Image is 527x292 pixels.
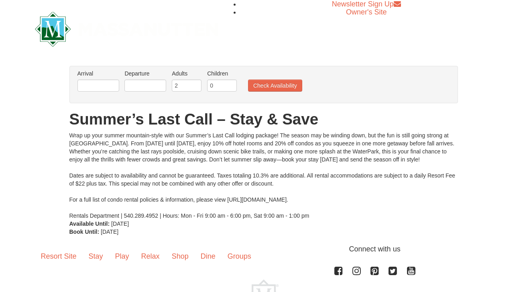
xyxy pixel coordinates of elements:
[207,69,237,78] label: Children
[166,244,195,269] a: Shop
[109,244,135,269] a: Play
[35,12,219,47] img: Massanutten Resort Logo
[69,131,458,220] div: Wrap up your summer mountain-style with our Summer’s Last Call lodging package! The season may be...
[135,244,166,269] a: Relax
[124,69,166,78] label: Departure
[69,229,100,235] strong: Book Until:
[35,18,219,37] a: Massanutten Resort
[69,111,458,127] h1: Summer’s Last Call – Stay & Save
[83,244,109,269] a: Stay
[222,244,257,269] a: Groups
[248,80,302,92] button: Check Availability
[77,69,119,78] label: Arrival
[195,244,222,269] a: Dine
[111,221,129,227] span: [DATE]
[101,229,118,235] span: [DATE]
[69,221,110,227] strong: Available Until:
[172,69,201,78] label: Adults
[35,244,83,269] a: Resort Site
[35,244,492,255] p: Connect with us
[346,8,387,16] a: Owner's Site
